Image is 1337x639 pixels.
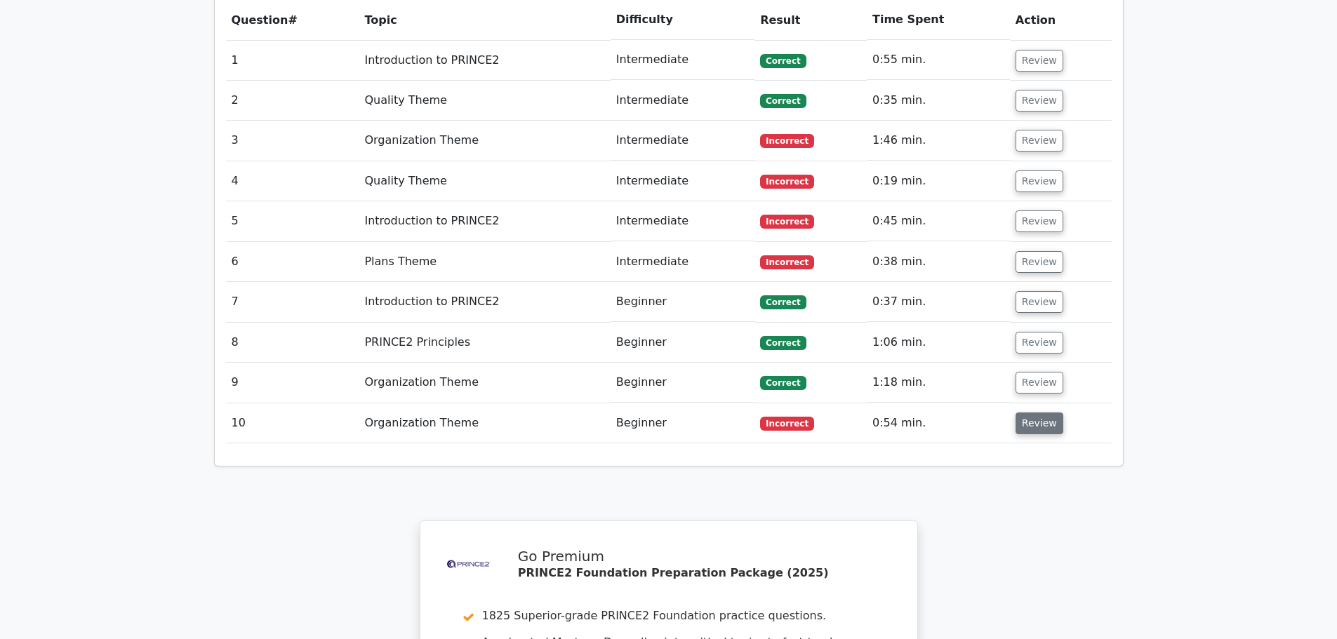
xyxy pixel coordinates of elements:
span: Incorrect [760,134,814,148]
td: 3 [226,121,359,161]
span: Correct [760,54,806,68]
td: Intermediate [611,242,754,282]
td: Organization Theme [359,121,610,161]
button: Review [1016,170,1063,192]
td: 7 [226,282,359,322]
td: Beginner [611,323,754,363]
button: Review [1016,130,1063,152]
td: Organization Theme [359,363,610,403]
td: 1:06 min. [867,323,1010,363]
span: Incorrect [760,175,814,189]
td: Quality Theme [359,81,610,121]
button: Review [1016,251,1063,273]
span: Question [232,13,288,27]
button: Review [1016,372,1063,394]
button: Review [1016,332,1063,354]
td: 1:18 min. [867,363,1010,403]
td: Introduction to PRINCE2 [359,201,610,241]
td: Quality Theme [359,161,610,201]
td: 10 [226,403,359,443]
td: Beginner [611,363,754,403]
td: 1 [226,40,359,80]
td: Intermediate [611,81,754,121]
span: Correct [760,376,806,390]
td: 5 [226,201,359,241]
button: Review [1016,50,1063,72]
td: Introduction to PRINCE2 [359,282,610,322]
td: 0:35 min. [867,81,1010,121]
button: Review [1016,210,1063,232]
span: Incorrect [760,417,814,431]
button: Review [1016,90,1063,112]
td: Plans Theme [359,242,610,282]
td: PRINCE2 Principles [359,323,610,363]
td: 0:45 min. [867,201,1010,241]
td: Beginner [611,282,754,322]
span: Correct [760,336,806,350]
td: 4 [226,161,359,201]
span: Incorrect [760,215,814,229]
td: 8 [226,323,359,363]
td: 0:55 min. [867,40,1010,80]
td: 0:54 min. [867,403,1010,443]
td: 0:19 min. [867,161,1010,201]
td: Intermediate [611,161,754,201]
button: Review [1016,412,1063,434]
button: Review [1016,291,1063,313]
td: Intermediate [611,121,754,161]
span: Incorrect [760,255,814,269]
td: Intermediate [611,40,754,80]
td: 2 [226,81,359,121]
td: 0:38 min. [867,242,1010,282]
td: 9 [226,363,359,403]
td: 1:46 min. [867,121,1010,161]
td: 6 [226,242,359,282]
td: Organization Theme [359,403,610,443]
td: Introduction to PRINCE2 [359,40,610,80]
td: 0:37 min. [867,282,1010,322]
span: Correct [760,94,806,108]
td: Intermediate [611,201,754,241]
span: Correct [760,295,806,309]
td: Beginner [611,403,754,443]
